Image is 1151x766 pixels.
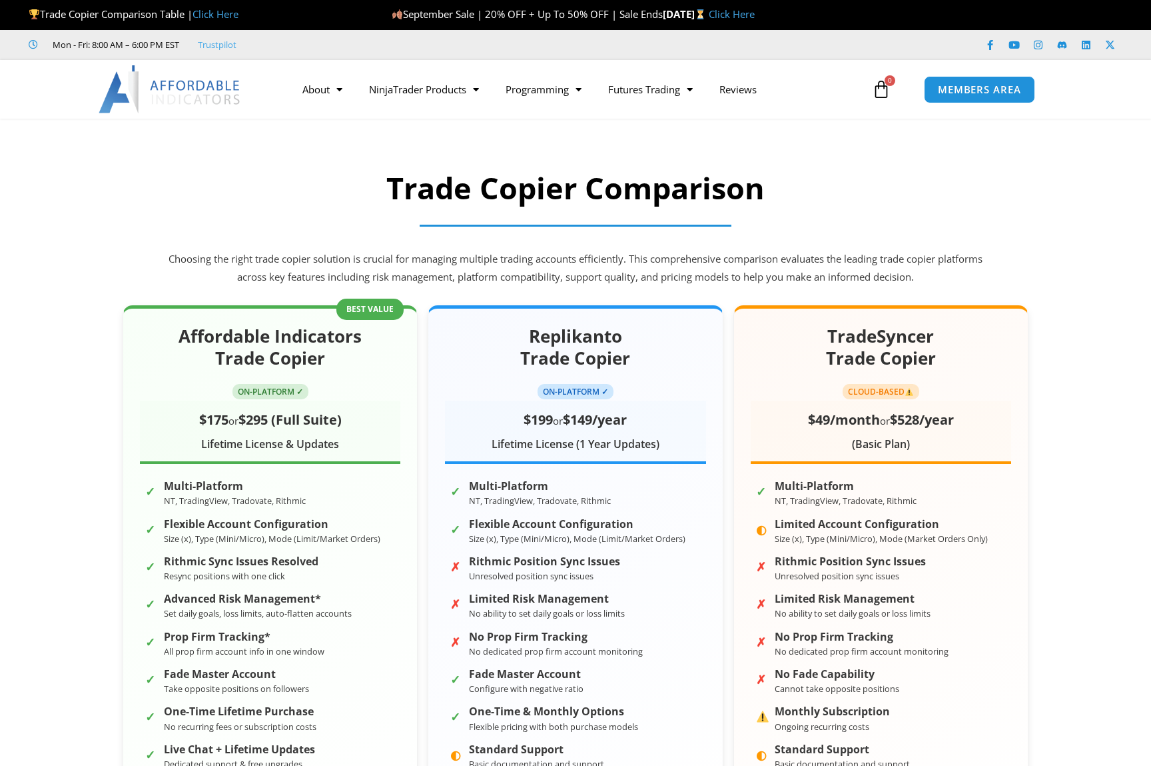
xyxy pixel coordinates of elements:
span: ✗ [756,631,768,643]
img: ⚠ [757,711,769,723]
strong: One-Time Lifetime Purchase [164,705,316,718]
a: 0 [852,70,911,109]
span: Trade Copier Comparison Table | [29,7,238,21]
img: LogoAI | Affordable Indicators – NinjaTrader [99,65,242,113]
span: ✓ [756,481,768,493]
small: No ability to set daily goals or loss limits [775,607,931,619]
span: ON-PLATFORM ✓ [232,384,308,399]
div: or [445,407,705,432]
div: Lifetime License & Updates [140,435,400,455]
a: MEMBERS AREA [924,76,1035,103]
strong: One-Time & Monthly Options [469,705,638,718]
strong: Multi-Platform [775,480,917,493]
span: ✗ [756,669,768,681]
img: 🍂 [392,9,402,19]
span: ✗ [756,556,768,568]
strong: Fade Master Account [164,668,309,681]
strong: No Prop Firm Tracking [469,631,643,643]
strong: Multi-Platform [469,480,611,493]
div: (Basic Plan) [751,435,1011,455]
span: CLOUD-BASED [843,384,919,399]
span: ✓ [450,519,462,531]
span: $295 (Full Suite) [238,411,342,429]
a: NinjaTrader Products [356,74,492,105]
small: Size (x), Type (Mini/Micro), Mode (Market Orders Only) [775,533,988,545]
span: ✓ [145,556,157,568]
span: ✗ [756,593,768,605]
strong: Advanced Risk Management* [164,593,352,605]
span: ✗ [450,556,462,568]
img: 🏆 [29,9,39,19]
small: Resync positions with one click [164,570,285,582]
img: ⏳ [695,9,705,19]
span: $149/year [563,411,627,429]
small: Ongoing recurring costs [775,721,869,733]
strong: Flexible Account Configuration [164,518,380,531]
strong: Limited Account Configuration [775,518,988,531]
strong: Multi-Platform [164,480,306,493]
span: ✓ [145,669,157,681]
small: No dedicated prop firm account monitoring [469,645,643,657]
strong: Standard Support [775,743,910,756]
div: or [751,407,1011,432]
a: About [289,74,356,105]
small: Set daily goals, loss limits, auto-flatten accounts [164,607,352,619]
small: Take opposite positions on followers [164,683,309,695]
h2: Trade Copier Comparison [166,169,985,208]
small: Size (x), Type (Mini/Micro), Mode (Limit/Market Orders) [469,533,685,545]
strong: No Prop Firm Tracking [775,631,949,643]
span: ✓ [450,669,462,681]
span: ✓ [145,481,157,493]
span: ✗ [450,631,462,643]
small: No recurring fees or subscription costs [164,721,316,733]
a: Click Here [192,7,238,21]
a: Click Here [709,7,755,21]
span: ✓ [450,706,462,718]
span: ◐ [756,519,768,531]
strong: Rithmic Position Sync Issues [469,555,620,568]
strong: Monthly Subscription [775,705,890,718]
span: $49/month [808,411,880,429]
a: Reviews [706,74,770,105]
span: Mon - Fri: 8:00 AM – 6:00 PM EST [49,37,179,53]
span: ◐ [756,744,768,756]
span: ON-PLATFORM ✓ [538,384,613,399]
a: Trustpilot [198,37,236,53]
strong: Limited Risk Management [469,593,625,605]
div: or [140,407,400,432]
small: No ability to set daily goals or loss limits [469,607,625,619]
small: Unresolved position sync issues [775,570,899,582]
img: ⚠ [905,388,913,396]
strong: Rithmic Sync Issues Resolved [164,555,318,568]
strong: Standard Support [469,743,604,756]
span: ◐ [450,744,462,756]
h2: Affordable Indicators Trade Copier [140,325,400,371]
strong: Limited Risk Management [775,593,931,605]
small: NT, TradingView, Tradovate, Rithmic [469,495,611,507]
h2: TradeSyncer Trade Copier [751,325,1011,371]
span: MEMBERS AREA [938,85,1021,95]
span: $199 [524,411,553,429]
small: Flexible pricing with both purchase models [469,721,638,733]
span: ✓ [145,519,157,531]
nav: Menu [289,74,869,105]
small: NT, TradingView, Tradovate, Rithmic [775,495,917,507]
span: ✓ [145,631,157,643]
strong: Live Chat + Lifetime Updates [164,743,315,756]
span: $528/year [890,411,954,429]
small: Size (x), Type (Mini/Micro), Mode (Limit/Market Orders) [164,533,380,545]
small: Configure with negative ratio [469,683,583,695]
span: September Sale | 20% OFF + Up To 50% OFF | Sale Ends [392,7,663,21]
span: 0 [885,75,895,86]
span: ✓ [145,593,157,605]
a: Futures Trading [595,74,706,105]
small: All prop firm account info in one window [164,645,324,657]
small: Unresolved position sync issues [469,570,593,582]
small: NT, TradingView, Tradovate, Rithmic [164,495,306,507]
strong: No Fade Capability [775,668,899,681]
span: ✓ [145,706,157,718]
div: Lifetime License (1 Year Updates) [445,435,705,455]
strong: Prop Firm Tracking* [164,631,324,643]
strong: [DATE] [663,7,709,21]
span: ✓ [145,744,157,756]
